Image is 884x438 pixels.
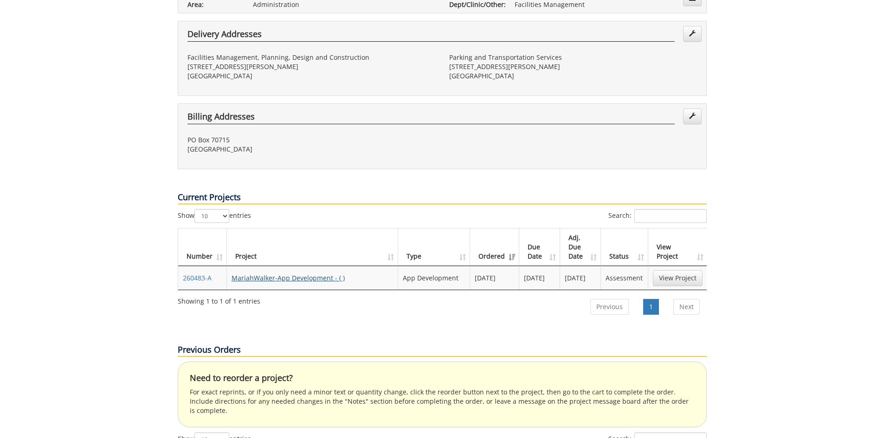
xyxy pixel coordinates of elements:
p: For exact reprints, or if you only need a minor text or quantity change, click the reorder button... [190,387,695,415]
th: Ordered: activate to sort column ascending [470,229,519,266]
a: Edit Addresses [683,26,702,42]
a: Previous [590,299,629,315]
p: [GEOGRAPHIC_DATA] [187,71,435,81]
th: Due Date: activate to sort column ascending [519,229,560,266]
a: 1 [643,299,659,315]
p: [STREET_ADDRESS][PERSON_NAME] [187,62,435,71]
th: View Project: activate to sort column ascending [648,229,707,266]
th: Adj. Due Date: activate to sort column ascending [560,229,601,266]
label: Search: [608,209,707,223]
th: Status: activate to sort column ascending [601,229,648,266]
p: Facilities Management, Planning, Design and Construction [187,53,435,62]
th: Type: activate to sort column ascending [398,229,470,266]
p: PO Box 70715 [187,135,435,145]
td: [DATE] [519,266,560,290]
td: Assessment [601,266,648,290]
p: [STREET_ADDRESS][PERSON_NAME] [449,62,697,71]
input: Search: [634,209,707,223]
th: Project: activate to sort column ascending [227,229,399,266]
label: Show entries [178,209,251,223]
p: Previous Orders [178,344,707,357]
p: [GEOGRAPHIC_DATA] [449,71,697,81]
td: App Development [398,266,470,290]
a: MariahWalker-App Development - ( ) [232,273,345,282]
select: Showentries [194,209,229,223]
a: Next [673,299,700,315]
p: Current Projects [178,191,707,204]
h4: Billing Addresses [187,112,675,124]
td: [DATE] [470,266,519,290]
p: [GEOGRAPHIC_DATA] [187,145,435,154]
p: Parking and Transportation Services [449,53,697,62]
a: View Project [653,270,703,286]
a: Edit Addresses [683,108,702,124]
div: Showing 1 to 1 of 1 entries [178,293,260,306]
a: 260483-A [183,273,212,282]
h4: Delivery Addresses [187,30,675,42]
th: Number: activate to sort column ascending [178,229,227,266]
td: [DATE] [560,266,601,290]
h4: Need to reorder a project? [190,374,695,383]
